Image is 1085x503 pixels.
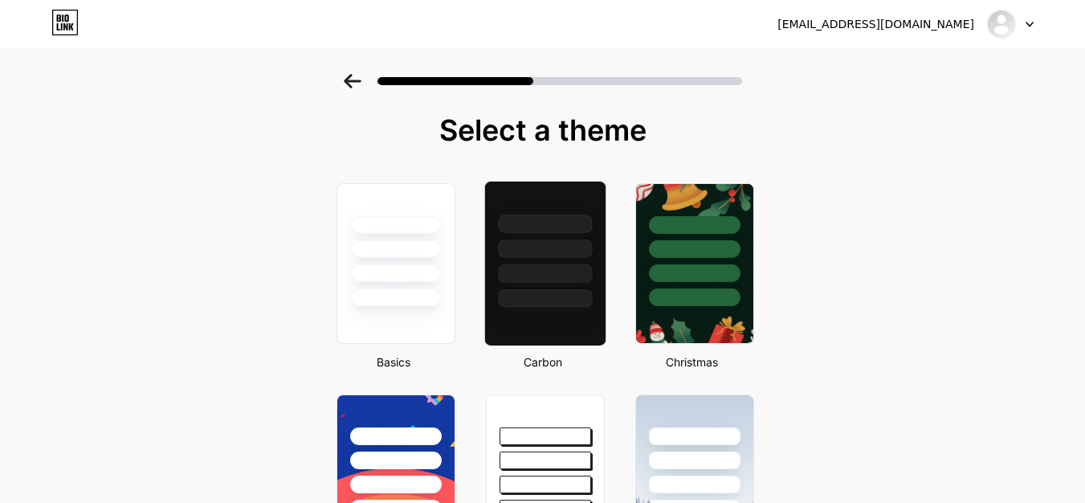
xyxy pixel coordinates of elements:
img: smaetbuyjournal [986,9,1017,39]
div: Carbon [481,354,605,370]
div: [EMAIL_ADDRESS][DOMAIN_NAME] [777,16,974,33]
div: Christmas [630,354,754,370]
div: Basics [332,354,455,370]
div: Select a theme [330,114,756,146]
